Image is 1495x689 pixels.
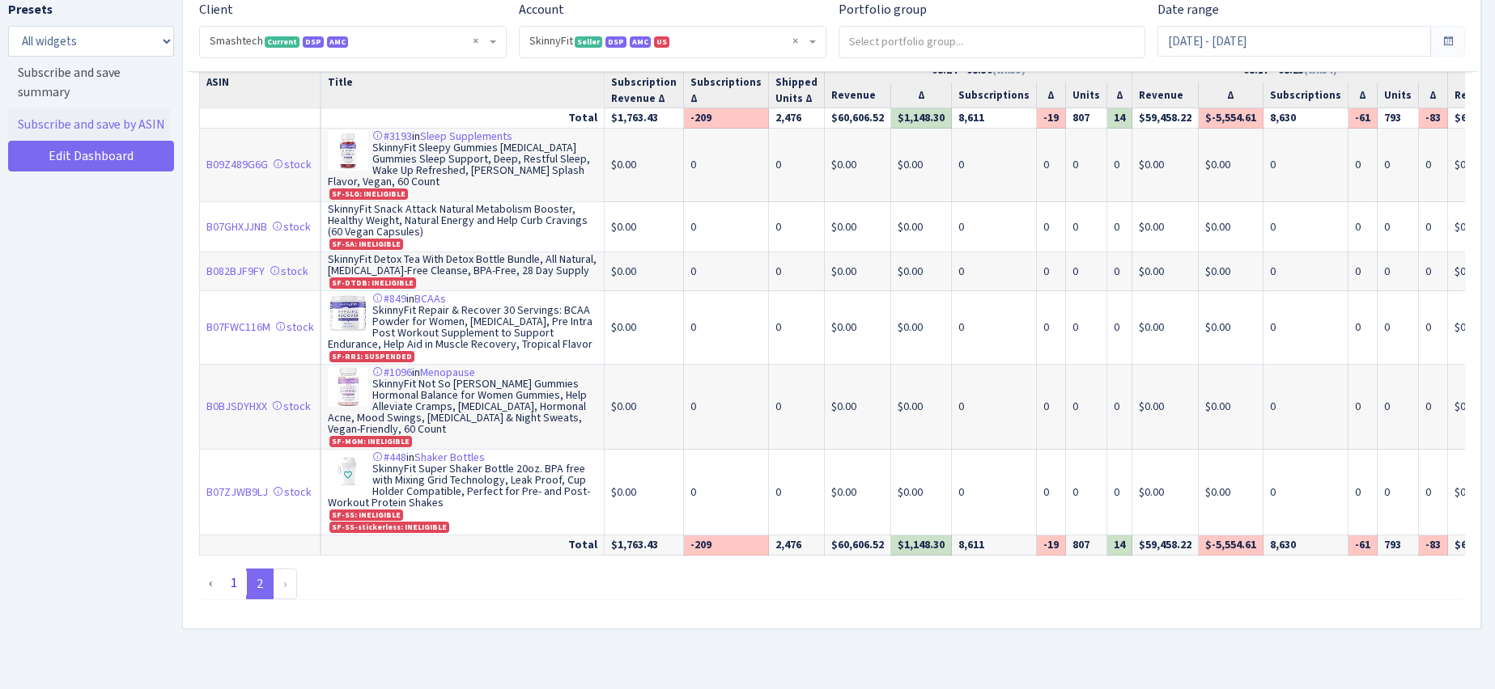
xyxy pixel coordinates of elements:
td: 0 [1066,129,1107,202]
td: $0.00 [1132,450,1199,535]
th: Δ [1419,82,1448,108]
td: 0 [1378,202,1419,252]
td: 0 [1419,291,1448,365]
span: Smashtech <span class="badge badge-success">Current</span><span class="badge badge-primary">DSP</... [210,33,486,49]
span: SkinnyFit <span class="badge badge-success">Seller</span><span class="badge badge-primary">DSP</s... [520,27,826,57]
td: 14 [1107,535,1132,556]
td: $0.00 [1132,129,1199,202]
td: $59,458.22 [1132,535,1199,556]
a: stock [273,157,312,172]
td: 0 [1419,202,1448,252]
td: $0.00 [605,450,684,535]
td: 0 [952,252,1037,291]
a: #849 [372,291,406,306]
td: $0.00 [605,291,684,365]
span: SF-SLG: INELIGIBLE [329,188,408,200]
a: 1 [221,569,247,598]
span: SF-MGM: INELIGIBLE [329,436,412,447]
td: -209 [684,108,769,129]
th: Δ [1199,82,1264,108]
span: DSP [303,36,324,48]
td: 807 [1066,535,1107,556]
td: 0 [684,129,769,202]
td: 0 [1419,129,1448,202]
td: 0 [1037,291,1066,365]
a: B082BJF9FY [206,264,265,279]
th: Total Shipped Units Δ [769,57,825,108]
td: 0 [1107,450,1132,535]
span: AMC [630,36,651,48]
td: $0.00 [825,450,891,535]
td: $0.00 [1132,202,1199,252]
td: $0.00 [605,129,684,202]
td: -61 [1348,108,1378,129]
td: 0 [1066,365,1107,450]
th: Subscriptions [952,82,1037,108]
td: $0.00 [825,291,891,365]
td: 0 [1107,291,1132,365]
td: $0.00 [1132,252,1199,291]
a: Subscribe and save by ASIN [8,108,170,141]
td: 0 [1037,450,1066,535]
td: 0 [1037,129,1066,202]
td: $0.00 [891,291,952,365]
td: $0.00 [1199,202,1264,252]
a: Edit Dashboard [8,141,174,171]
a: stock [272,219,311,235]
span: Remove all items [792,33,798,49]
td: 0 [1419,252,1448,291]
td: 0 [1348,291,1378,365]
td: $0.00 [1199,129,1264,202]
td: -83 [1419,108,1448,129]
td: 0 [1066,450,1107,535]
td: 0 [952,129,1037,202]
td: 0 [1348,450,1378,535]
td: SkinnyFit Detox Tea With Detox Bottle Bundle, All Natural, [MEDICAL_DATA]-Free Cleanse, BPA-Free,... [321,252,605,291]
a: Sleep Supplements [420,129,512,144]
th: Revenue [825,82,891,108]
span: SkinnyFit <span class="badge badge-success">Seller</span><span class="badge badge-primary">DSP</s... [529,33,806,49]
td: $0.00 [891,365,952,450]
td: 0 [1107,202,1132,252]
span: Smashtech <span class="badge badge-success">Current</span><span class="badge badge-primary">DSP</... [200,27,506,57]
span: AMC [327,36,348,48]
a: « Previous [199,569,222,598]
td: -83 [1419,535,1448,556]
td: 0 [1037,365,1066,450]
td: 0 [769,129,825,202]
a: B09Z489G6G [206,157,268,172]
td: $60,606.52 [825,108,891,129]
a: #3193 [372,129,412,144]
td: $0.00 [1132,291,1199,365]
td: 0 [1066,291,1107,365]
li: Next » [274,569,297,599]
td: 0 [1348,202,1378,252]
td: 793 [1378,535,1419,556]
span: Seller [575,36,602,48]
td: 0 [1348,365,1378,450]
td: 0 [1264,202,1348,252]
td: 0 [1037,252,1066,291]
td: $0.00 [825,129,891,202]
td: 0 [1378,252,1419,291]
td: -19 [1037,535,1066,556]
th: Δ [1107,82,1132,108]
td: $0.00 [891,202,952,252]
td: 0 [1378,291,1419,365]
td: Total [321,108,605,129]
td: $0.00 [1199,252,1264,291]
span: 2 [246,569,274,599]
td: 0 [952,291,1037,365]
span: SF-SS-stickerless: INELIGIBLE [329,522,449,533]
th: Units [1378,82,1419,108]
input: Select portfolio group... [839,27,1145,56]
td: $1,148.30 [891,108,952,129]
td: $0.00 [605,202,684,252]
td: 8,611 [952,108,1037,129]
a: stock [273,484,312,500]
td: $-5,554.61 [1199,535,1264,556]
td: 0 [769,252,825,291]
td: 0 [1264,365,1348,450]
td: $0.00 [1199,450,1264,535]
span: (wk35) [992,63,1026,77]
